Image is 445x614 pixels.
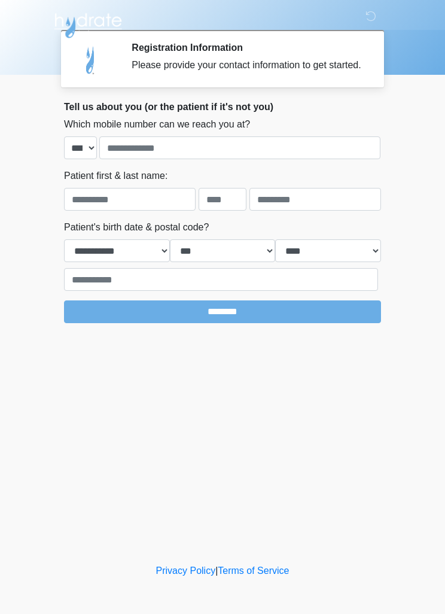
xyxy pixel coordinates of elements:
a: Privacy Policy [156,566,216,576]
label: Which mobile number can we reach you at? [64,117,250,132]
label: Patient's birth date & postal code? [64,220,209,235]
label: Patient first & last name: [64,169,167,183]
img: Agent Avatar [73,42,109,78]
h2: Tell us about you (or the patient if it's not you) [64,101,381,113]
img: Hydrate IV Bar - Scottsdale Logo [52,9,124,39]
a: Terms of Service [218,566,289,576]
a: | [215,566,218,576]
div: Please provide your contact information to get started. [132,58,363,72]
